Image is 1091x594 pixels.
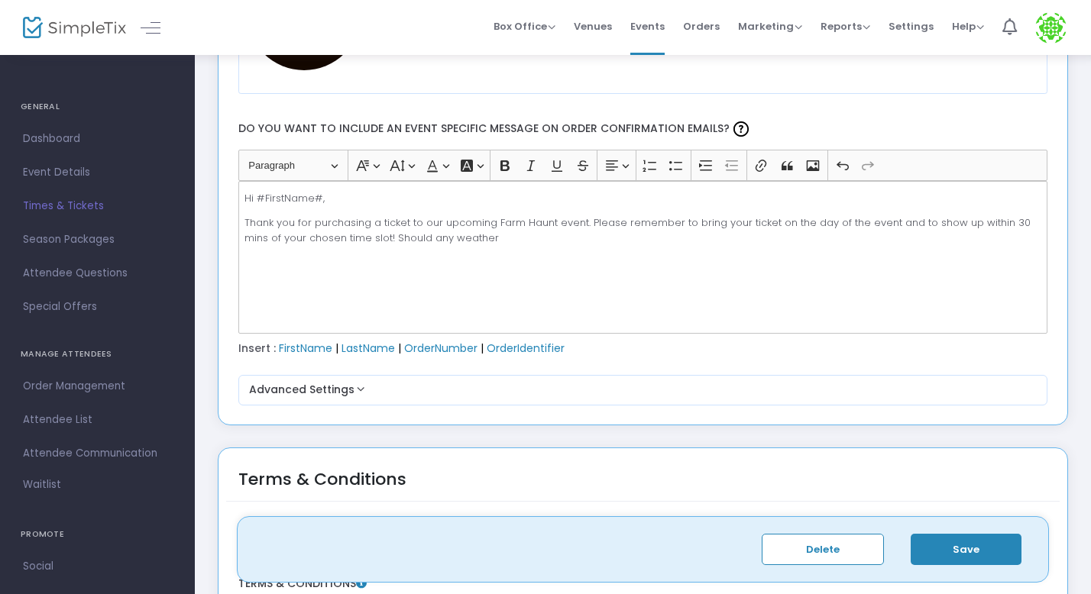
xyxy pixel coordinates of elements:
[23,297,172,317] span: Special Offers
[279,341,332,356] span: FirstName
[342,341,395,356] span: LastName
[23,376,172,396] span: Order Management
[23,196,172,216] span: Times & Tickets
[481,341,484,356] span: |
[241,153,345,177] button: Paragraph
[494,19,555,34] span: Box Office
[23,444,172,463] span: Attendee Communication
[238,341,276,356] span: Insert :
[23,230,172,250] span: Season Packages
[952,19,984,34] span: Help
[23,163,172,182] span: Event Details
[487,341,565,356] span: OrderIdentifier
[244,381,1042,399] button: Advanced Settings
[404,341,478,356] span: OrderNumber
[821,19,870,34] span: Reports
[335,341,338,356] span: |
[21,339,174,370] h4: MANAGE ATTENDEES
[238,466,406,512] div: Terms & Conditions
[238,577,1048,591] label: Terms & Conditions
[398,341,401,356] span: |
[683,7,720,46] span: Orders
[911,534,1021,565] button: Save
[248,157,328,175] span: Paragraph
[244,215,1041,245] p: Thank you for purchasing a ticket to our upcoming Farm Haunt event. Please remember to bring your...
[630,7,665,46] span: Events
[889,7,934,46] span: Settings
[23,263,172,283] span: Attendee Questions
[23,557,172,576] span: Social
[21,519,174,550] h4: PROMOTE
[21,92,174,122] h4: GENERAL
[23,410,172,430] span: Attendee List
[738,19,802,34] span: Marketing
[762,534,884,565] button: Delete
[574,7,612,46] span: Venues
[23,477,61,492] span: Waitlist
[238,181,1048,334] div: Rich Text Editor, main
[238,150,1048,180] div: Editor toolbar
[231,109,1055,150] label: Do you want to include an event specific message on order confirmation emails?
[733,121,749,137] img: question-mark
[244,191,1041,206] p: Hi #FirstName#,
[23,129,172,149] span: Dashboard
